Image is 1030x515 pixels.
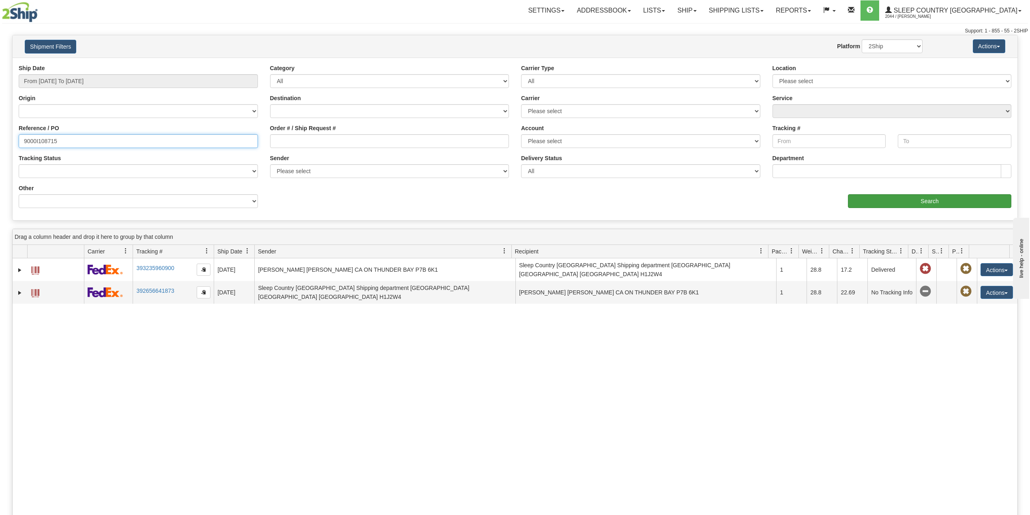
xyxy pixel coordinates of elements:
[867,281,916,304] td: No Tracking Info
[848,194,1011,208] input: Search
[2,2,38,22] img: logo2044.jpg
[1011,216,1029,299] iframe: chat widget
[19,94,35,102] label: Origin
[270,124,336,132] label: Order # / Ship Request #
[136,247,163,255] span: Tracking #
[772,124,800,132] label: Tracking #
[197,286,210,298] button: Copy to clipboard
[772,134,886,148] input: From
[571,0,637,21] a: Addressbook
[981,263,1013,276] button: Actions
[515,281,777,304] td: [PERSON_NAME] [PERSON_NAME] CA ON THUNDER BAY P7B 6K1
[772,64,796,72] label: Location
[837,281,867,304] td: 22.69
[898,134,1011,148] input: To
[498,244,511,258] a: Sender filter column settings
[88,247,105,255] span: Carrier
[802,247,819,255] span: Weight
[671,0,702,21] a: Ship
[837,258,867,281] td: 17.2
[952,247,959,255] span: Pickup Status
[270,154,289,162] label: Sender
[19,124,59,132] label: Reference / PO
[521,94,540,102] label: Carrier
[13,229,1017,245] div: grid grouping header
[837,42,860,50] label: Platform
[935,244,948,258] a: Shipment Issues filter column settings
[515,258,777,281] td: Sleep Country [GEOGRAPHIC_DATA] Shipping department [GEOGRAPHIC_DATA] [GEOGRAPHIC_DATA] [GEOGRAPH...
[770,0,817,21] a: Reports
[912,247,918,255] span: Delivery Status
[270,64,295,72] label: Category
[863,247,898,255] span: Tracking Status
[879,0,1028,21] a: Sleep Country [GEOGRAPHIC_DATA] 2044 / [PERSON_NAME]
[772,154,804,162] label: Department
[955,244,969,258] a: Pickup Status filter column settings
[2,28,1028,34] div: Support: 1 - 855 - 55 - 2SHIP
[16,266,24,274] a: Expand
[807,281,837,304] td: 28.8
[254,258,515,281] td: [PERSON_NAME] [PERSON_NAME] CA ON THUNDER BAY P7B 6K1
[522,0,571,21] a: Settings
[920,286,931,297] span: No Tracking Info
[772,94,793,102] label: Service
[88,264,123,275] img: 2 - FedEx Express®
[637,0,671,21] a: Lists
[960,286,972,297] span: Pickup Not Assigned
[136,288,174,294] a: 392656641873
[960,263,972,275] span: Pickup Not Assigned
[932,247,939,255] span: Shipment Issues
[521,64,554,72] label: Carrier Type
[845,244,859,258] a: Charge filter column settings
[914,244,928,258] a: Delivery Status filter column settings
[214,281,254,304] td: [DATE]
[136,265,174,271] a: 393235960900
[867,258,916,281] td: Delivered
[217,247,242,255] span: Ship Date
[894,244,908,258] a: Tracking Status filter column settings
[703,0,770,21] a: Shipping lists
[785,244,798,258] a: Packages filter column settings
[807,258,837,281] td: 28.8
[200,244,214,258] a: Tracking # filter column settings
[754,244,768,258] a: Recipient filter column settings
[973,39,1005,53] button: Actions
[88,287,123,297] img: 2 - FedEx Express®
[119,244,133,258] a: Carrier filter column settings
[270,94,301,102] label: Destination
[833,247,850,255] span: Charge
[258,247,276,255] span: Sender
[19,64,45,72] label: Ship Date
[31,285,39,298] a: Label
[214,258,254,281] td: [DATE]
[892,7,1017,14] span: Sleep Country [GEOGRAPHIC_DATA]
[6,7,75,13] div: live help - online
[776,258,807,281] td: 1
[254,281,515,304] td: Sleep Country [GEOGRAPHIC_DATA] Shipping department [GEOGRAPHIC_DATA] [GEOGRAPHIC_DATA] [GEOGRAPH...
[776,281,807,304] td: 1
[521,154,562,162] label: Delivery Status
[815,244,829,258] a: Weight filter column settings
[19,154,61,162] label: Tracking Status
[25,40,76,54] button: Shipment Filters
[772,247,789,255] span: Packages
[515,247,539,255] span: Recipient
[920,263,931,275] span: Late
[885,13,946,21] span: 2044 / [PERSON_NAME]
[16,289,24,297] a: Expand
[240,244,254,258] a: Ship Date filter column settings
[521,124,544,132] label: Account
[31,263,39,276] a: Label
[19,184,34,192] label: Other
[197,264,210,276] button: Copy to clipboard
[981,286,1013,299] button: Actions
